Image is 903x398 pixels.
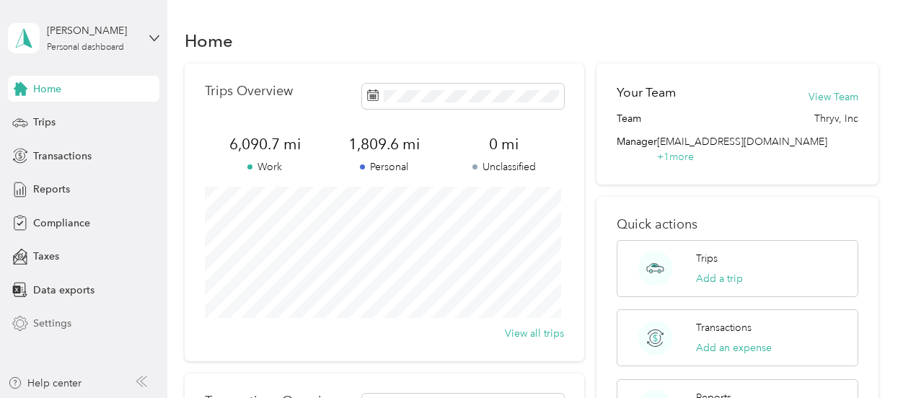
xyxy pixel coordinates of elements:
[205,159,325,174] p: Work
[33,149,92,164] span: Transactions
[696,251,718,266] p: Trips
[33,316,71,331] span: Settings
[33,249,59,264] span: Taxes
[33,115,56,130] span: Trips
[33,216,90,231] span: Compliance
[444,134,564,154] span: 0 mi
[657,151,694,163] span: + 1 more
[47,43,124,52] div: Personal dashboard
[33,283,94,298] span: Data exports
[617,84,676,102] h2: Your Team
[325,159,444,174] p: Personal
[505,326,564,341] button: View all trips
[185,33,233,48] h1: Home
[696,340,772,355] button: Add an expense
[657,136,827,148] span: [EMAIL_ADDRESS][DOMAIN_NAME]
[444,159,564,174] p: Unclassified
[617,134,657,164] span: Manager
[617,111,641,126] span: Team
[325,134,444,154] span: 1,809.6 mi
[696,271,743,286] button: Add a trip
[8,376,82,391] button: Help center
[47,23,137,38] div: [PERSON_NAME]
[696,320,752,335] p: Transactions
[205,84,293,99] p: Trips Overview
[814,111,858,126] span: Thryv, Inc
[33,81,61,97] span: Home
[33,182,70,197] span: Reports
[617,217,858,232] p: Quick actions
[205,134,325,154] span: 6,090.7 mi
[809,89,858,105] button: View Team
[822,317,903,398] iframe: Everlance-gr Chat Button Frame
